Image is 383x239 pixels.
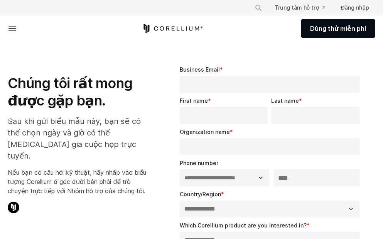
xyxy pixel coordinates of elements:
span: Country/Region [180,191,221,197]
font: Trung tâm hỗ trợ [275,4,319,11]
a: Trang chủ Corellium [142,24,203,33]
span: Business Email [180,66,220,73]
a: Dùng thử miễn phí [301,19,375,38]
font: Dùng thử miễn phí [310,25,366,32]
font: Nếu bạn có câu hỏi kỹ thuật, hãy nhấp vào biểu tượng Corellium ở góc dưới bên phải để trò chuyện ... [8,169,146,195]
font: Chúng tôi rất mong được gặp bạn. [8,75,132,109]
img: Biểu tượng trò chuyện Corellium [8,202,19,213]
span: Phone number [180,160,218,166]
font: Sau khi gửi biểu mẫu này, bạn sẽ có thể chọn ngày và giờ có thể [MEDICAL_DATA] gia cuộc họp trực ... [8,117,141,160]
span: Which Corellium product are you interested in? [180,222,307,229]
div: Menu điều hướng [248,1,375,15]
span: Last name [271,97,299,104]
font: Đăng nhập [341,4,369,11]
button: Tìm kiếm [251,1,265,15]
span: First name [180,97,208,104]
span: Organization name [180,129,230,135]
